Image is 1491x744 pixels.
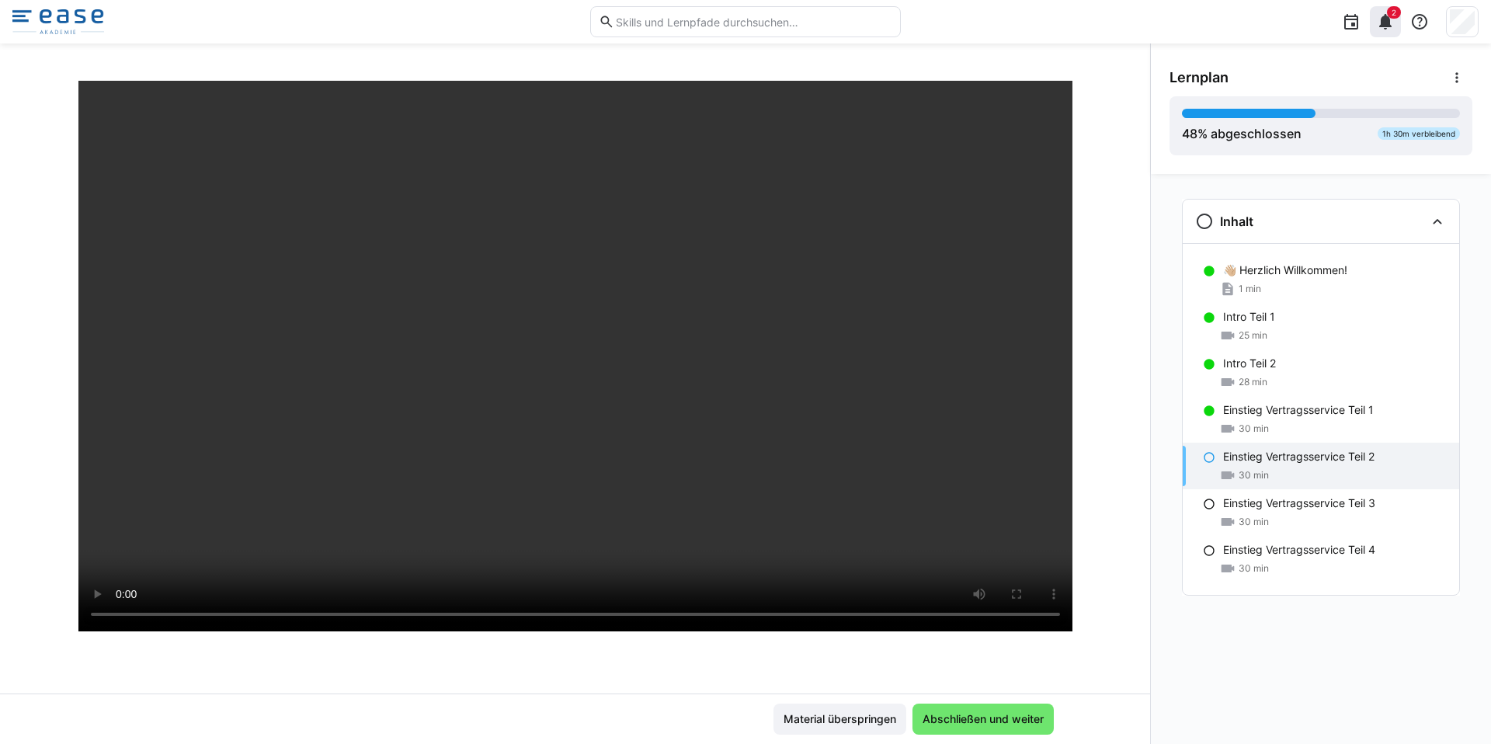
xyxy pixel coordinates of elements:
p: Einstieg Vertragsservice Teil 2 [1223,449,1375,464]
span: 2 [1392,8,1396,17]
span: 30 min [1239,422,1269,435]
button: Abschließen und weiter [912,704,1054,735]
div: % abgeschlossen [1182,124,1302,143]
h3: Inhalt [1220,214,1253,229]
p: Einstieg Vertragsservice Teil 1 [1223,402,1374,418]
p: Intro Teil 1 [1223,309,1275,325]
span: 28 min [1239,376,1267,388]
span: 48 [1182,126,1197,141]
span: Material überspringen [781,711,898,727]
input: Skills und Lernpfade durchsuchen… [614,15,892,29]
span: Abschließen und weiter [920,711,1046,727]
p: Einstieg Vertragsservice Teil 4 [1223,542,1375,558]
p: Einstieg Vertragsservice Teil 3 [1223,495,1375,511]
span: 30 min [1239,562,1269,575]
span: Lernplan [1170,69,1229,86]
div: 1h 30m verbleibend [1378,127,1460,140]
p: Intro Teil 2 [1223,356,1276,371]
p: 👋🏼 Herzlich Willkommen! [1223,262,1347,278]
span: 1 min [1239,283,1261,295]
span: 30 min [1239,516,1269,528]
span: 30 min [1239,469,1269,482]
button: Material überspringen [773,704,906,735]
span: 25 min [1239,329,1267,342]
